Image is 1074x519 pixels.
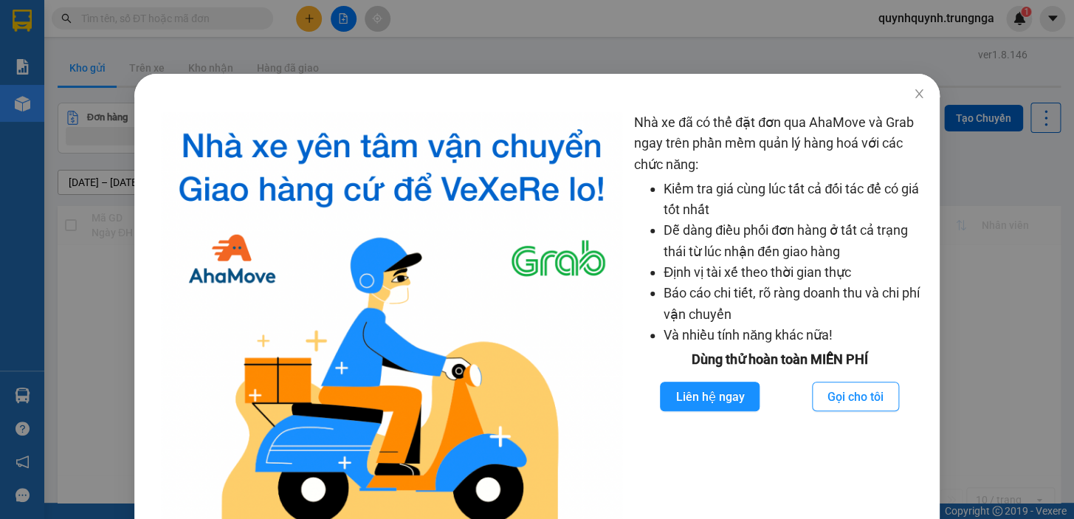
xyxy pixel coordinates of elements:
span: Liên hệ ngay [675,388,744,406]
li: Định vị tài xế theo thời gian thực [664,262,925,283]
li: Dễ dàng điều phối đơn hàng ở tất cả trạng thái từ lúc nhận đến giao hàng [664,220,925,262]
button: Liên hệ ngay [660,382,760,411]
button: Close [898,74,940,115]
span: Gọi cho tôi [827,388,884,406]
li: Kiểm tra giá cùng lúc tất cả đối tác để có giá tốt nhất [664,179,925,221]
div: Dùng thử hoàn toàn MIỄN PHÍ [634,349,925,370]
li: Báo cáo chi tiết, rõ ràng doanh thu và chi phí vận chuyển [664,283,925,325]
button: Gọi cho tôi [812,382,899,411]
span: close [913,88,925,100]
li: Và nhiều tính năng khác nữa! [664,325,925,346]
